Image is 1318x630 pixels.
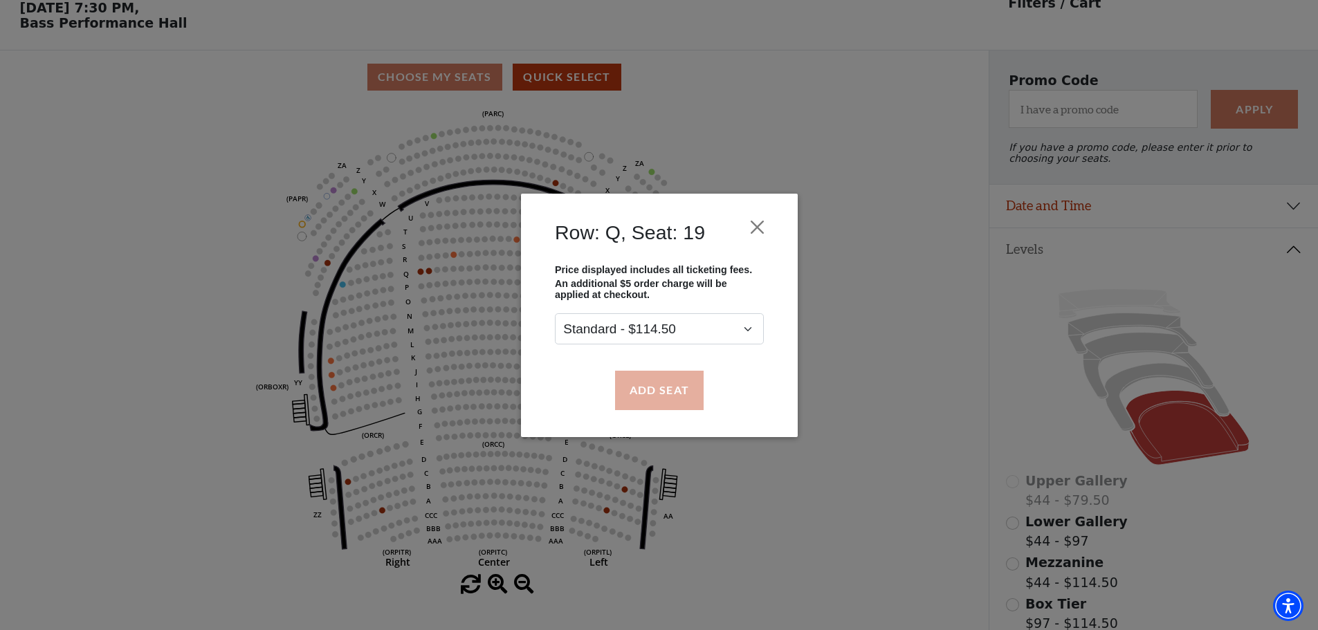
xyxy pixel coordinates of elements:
h4: Row: Q, Seat: 19 [555,221,705,244]
p: Price displayed includes all ticketing fees. [555,263,764,275]
button: Add Seat [614,371,703,409]
button: Close [744,214,770,240]
p: An additional $5 order charge will be applied at checkout. [555,278,764,300]
div: Accessibility Menu [1273,591,1303,621]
